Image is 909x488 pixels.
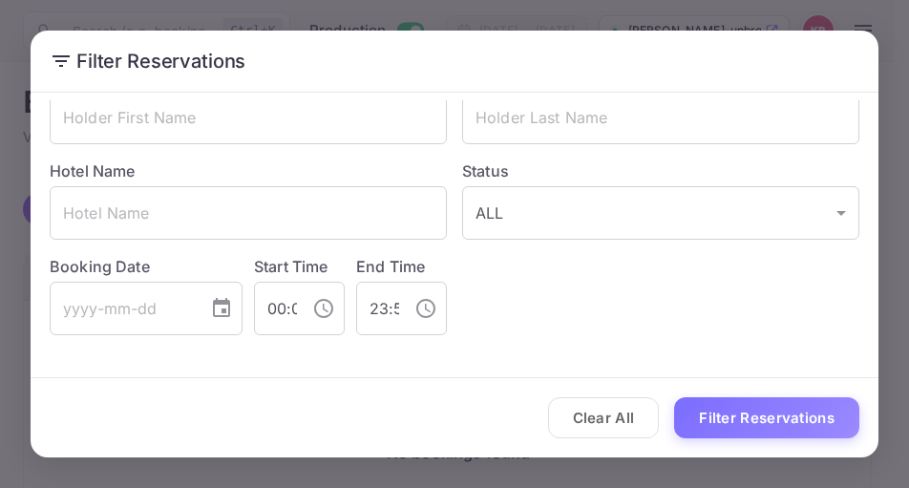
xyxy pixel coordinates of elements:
label: Hotel Name [50,161,136,180]
input: Holder Last Name [462,91,859,144]
input: hh:mm [356,282,399,335]
div: ALL [462,186,859,240]
button: Choose time, selected time is 12:00 AM [305,289,343,328]
input: yyyy-mm-dd [50,282,195,335]
label: End Time [356,257,425,276]
input: hh:mm [254,282,297,335]
input: Holder First Name [50,91,447,144]
label: Booking Date [50,255,243,278]
button: Choose time, selected time is 11:59 PM [407,289,445,328]
input: Hotel Name [50,186,447,240]
button: Choose date [202,289,241,328]
button: Filter Reservations [674,397,859,438]
h2: Filter Reservations [31,31,878,92]
button: Clear All [548,397,660,438]
label: Status [462,159,859,182]
label: Start Time [254,257,328,276]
